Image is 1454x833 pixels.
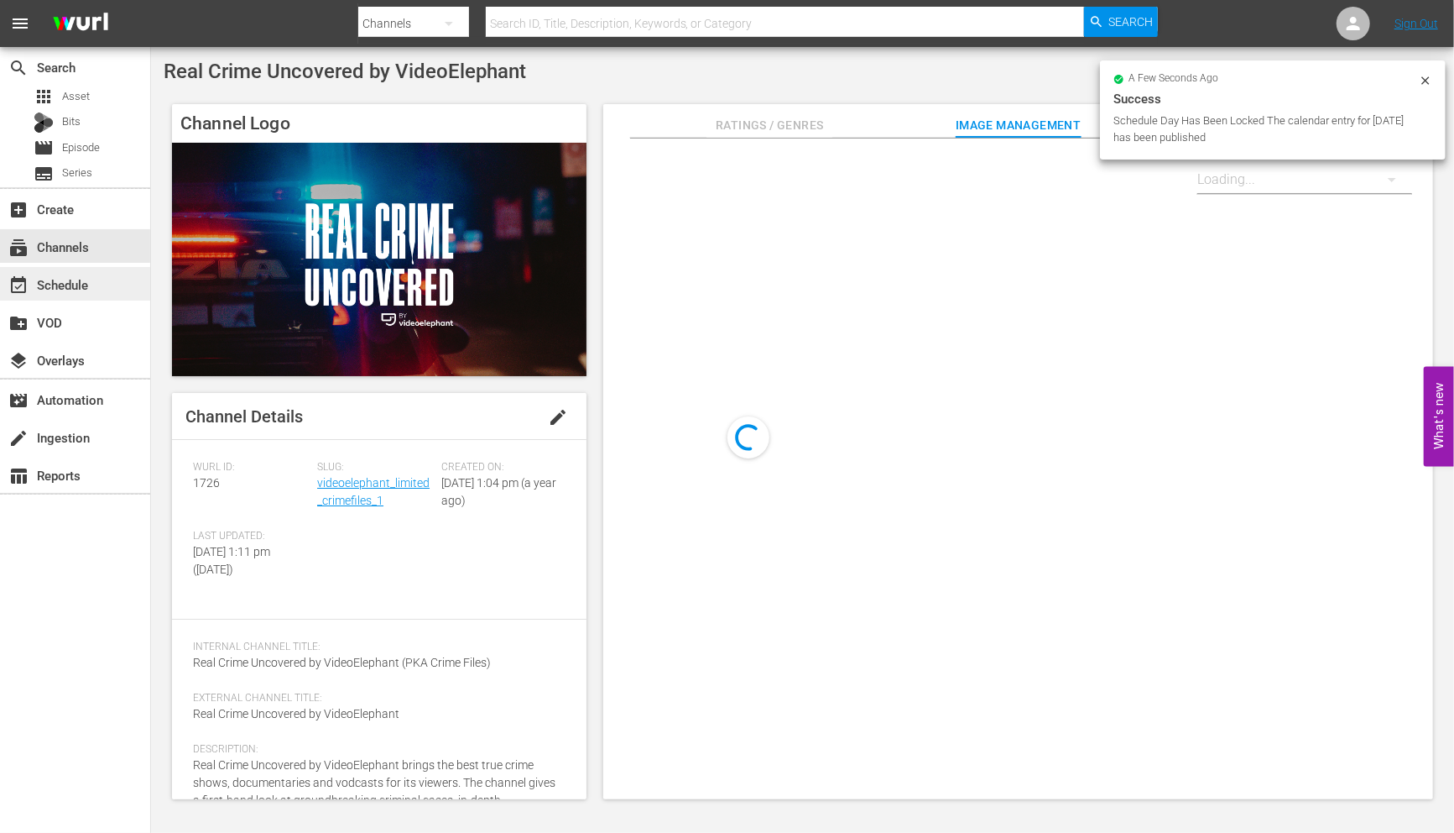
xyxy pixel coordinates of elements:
[1084,7,1158,37] button: Search
[193,743,557,757] span: Description:
[8,428,29,448] span: Ingestion
[1113,113,1415,146] div: Schedule Day Has Been Locked The calendar entry for [DATE] has been published
[1109,7,1154,37] span: Search
[185,406,303,427] span: Channel Details
[548,407,568,427] span: edit
[8,313,29,333] span: VOD
[193,461,309,474] span: Wurl ID:
[956,115,1081,136] span: Image Management
[1129,72,1219,86] span: a few seconds ago
[441,476,556,507] span: [DATE] 1:04 pm (a year ago)
[193,641,557,654] span: Internal Channel Title:
[538,397,578,437] button: edit
[193,692,557,705] span: External Channel Title:
[193,656,491,669] span: Real Crime Uncovered by VideoElephant (PKA Crime Files)
[8,390,29,411] span: Automation
[34,138,54,158] span: Episode
[62,88,90,105] span: Asset
[8,200,29,220] span: Create
[317,461,433,474] span: Slug:
[34,86,54,107] span: Asset
[62,165,92,181] span: Series
[164,60,526,83] span: Real Crime Uncovered by VideoElephant
[193,530,309,543] span: Last Updated:
[193,707,399,720] span: Real Crime Uncovered by VideoElephant
[8,275,29,296] span: Schedule
[62,139,100,156] span: Episode
[34,113,54,133] div: Bits
[40,4,121,44] img: ans4CAIJ8jUAAAAAAAAAAAAAAAAAAAAAAAAgQb4GAAAAAAAAAAAAAAAAAAAAAAAAJMjXAAAAAAAAAAAAAAAAAAAAAAAAgAT5G...
[34,164,54,184] span: Series
[193,758,555,825] span: Real Crime Uncovered by VideoElephant brings the best true crime shows, documentaries and vodcast...
[8,58,29,78] span: Search
[1113,89,1432,109] div: Success
[172,104,586,143] h4: Channel Logo
[62,113,81,130] span: Bits
[317,476,430,507] a: videoelephant_limited_crimefiles_1
[1424,367,1454,467] button: Open Feedback Widget
[8,351,29,371] span: Overlays
[8,238,29,258] span: Channels
[10,13,30,34] span: menu
[1394,17,1438,30] a: Sign Out
[193,545,270,576] span: [DATE] 1:11 pm ([DATE])
[706,115,832,136] span: Ratings / Genres
[172,143,586,376] img: Real Crime Uncovered by VideoElephant
[441,461,557,474] span: Created On:
[193,476,220,490] span: 1726
[8,466,29,486] span: Reports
